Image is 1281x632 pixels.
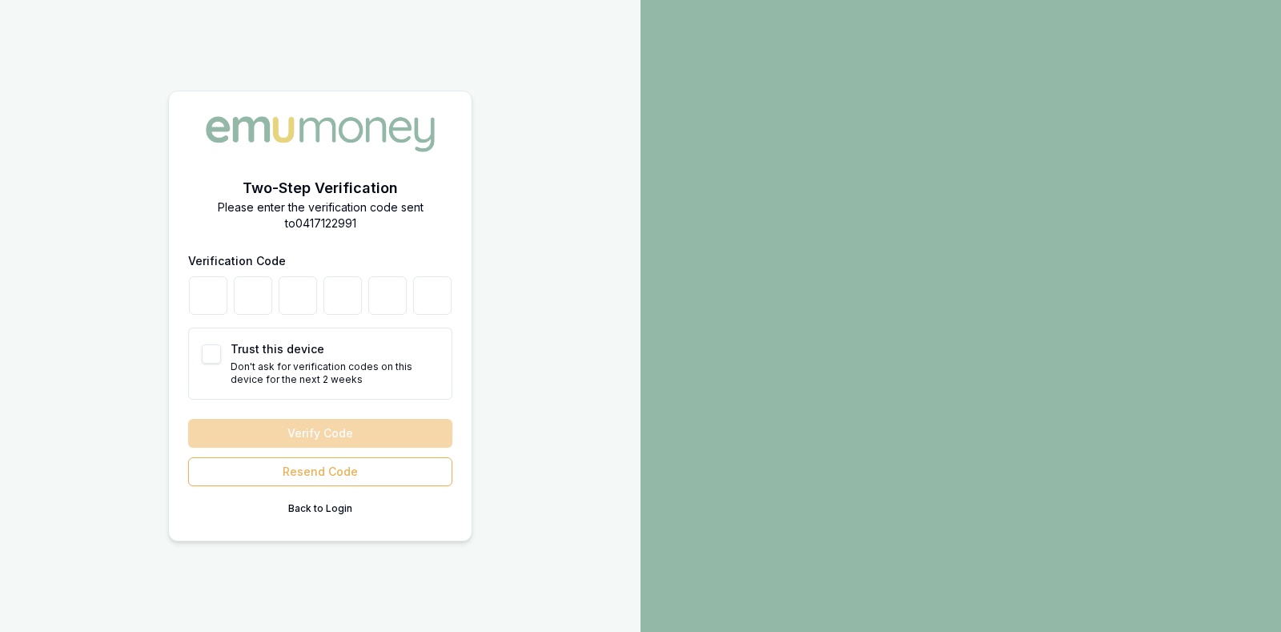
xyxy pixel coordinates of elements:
h2: Two-Step Verification [188,177,452,199]
img: Emu Money [200,111,440,157]
button: Resend Code [188,457,452,486]
p: Don't ask for verification codes on this device for the next 2 weeks [231,360,439,386]
button: Back to Login [188,496,452,521]
p: Please enter the verification code sent to 0417122991 [188,199,452,231]
label: Trust this device [231,342,324,356]
label: Verification Code [188,254,286,268]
